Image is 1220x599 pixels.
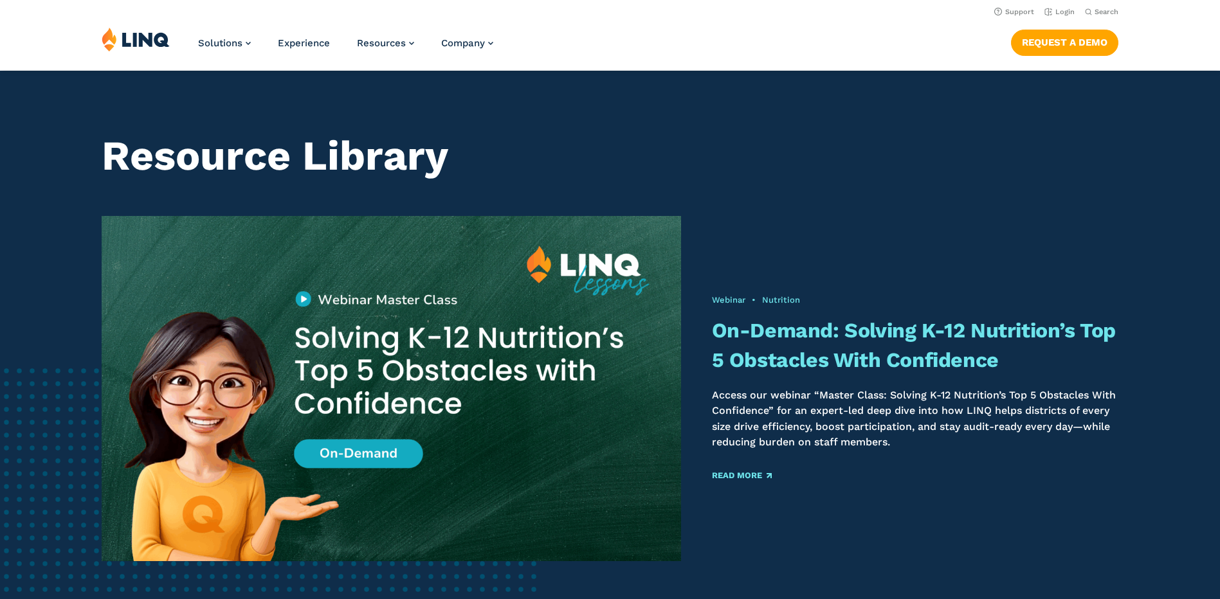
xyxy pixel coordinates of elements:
a: Company [441,37,493,49]
a: Login [1044,8,1075,16]
a: Nutrition [762,295,800,305]
nav: Button Navigation [1011,27,1118,55]
nav: Primary Navigation [198,27,493,69]
span: Solutions [198,37,242,49]
a: Read More [712,471,772,479]
h1: Resource Library [102,132,1118,180]
span: Resources [357,37,406,49]
div: • [712,294,1118,306]
img: LINQ | K‑12 Software [102,27,170,51]
a: Experience [278,37,330,49]
button: Open Search Bar [1085,7,1118,17]
a: Solutions [198,37,251,49]
p: Access our webinar “Master Class: Solving K-12 Nutrition’s Top 5 Obstacles With Confidence” for a... [712,388,1118,450]
span: Search [1095,8,1118,16]
span: Company [441,37,485,49]
a: Resources [357,37,414,49]
a: On-Demand: Solving K-12 Nutrition’s Top 5 Obstacles With Confidence [712,318,1116,371]
a: Webinar [712,295,745,305]
a: Request a Demo [1011,30,1118,55]
a: Support [994,8,1034,16]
